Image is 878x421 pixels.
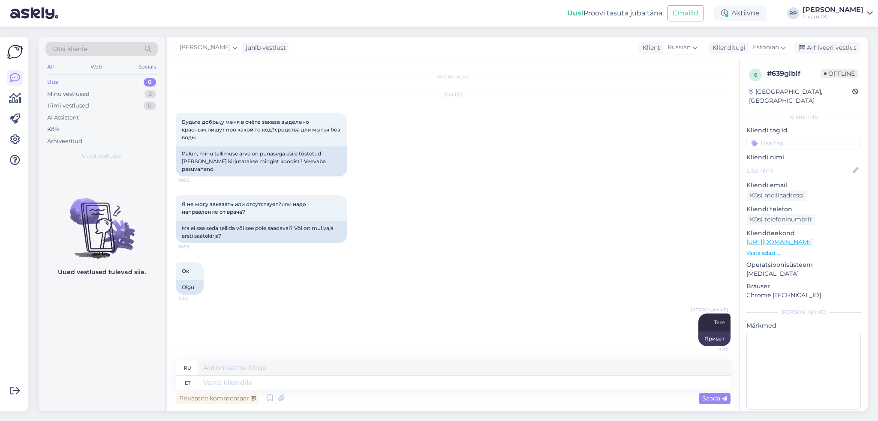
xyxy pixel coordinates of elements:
[753,43,779,52] span: Estonian
[794,42,860,54] div: Arhiveeri vestlus
[767,69,821,79] div: # 639glblf
[182,201,307,215] span: Я не могу заказать или отсутствует?или надо направление от врача?
[47,125,60,134] div: Kõik
[180,43,231,52] span: [PERSON_NAME]
[47,90,90,99] div: Minu vestlused
[53,45,87,54] span: Otsi kliente
[746,190,807,201] div: Küsi meiliaadressi
[82,152,122,160] span: Uued vestlused
[696,346,728,353] span: 11:02
[746,214,815,225] div: Küsi telefoninumbrit
[746,205,861,214] p: Kliendi telefon
[144,90,156,99] div: 2
[144,102,156,110] div: 0
[176,393,259,404] div: Privaatne kommentaar
[182,119,342,140] span: Будьте добры,у меня в счёте заказа выделено красным,пишут про какой то код?средства для мытья без...
[754,72,757,78] span: 6
[7,44,23,60] img: Askly Logo
[803,6,873,20] a: [PERSON_NAME]Invaru OÜ
[691,307,728,313] span: [PERSON_NAME]
[176,91,731,99] div: [DATE]
[567,9,583,17] b: Uus!
[178,244,210,250] span: 10:59
[176,73,731,81] div: Vestlus algas
[746,269,861,278] p: [MEDICAL_DATA]
[746,126,861,135] p: Kliendi tag'id
[746,137,861,149] input: Lisa tag
[667,5,704,21] button: Emailid
[746,153,861,162] p: Kliendi nimi
[178,295,210,302] span: 11:00
[178,177,210,183] span: 10:58
[668,43,691,52] span: Russian
[698,331,731,346] div: Привет
[702,394,727,402] span: Saada
[746,260,861,269] p: Operatsioonisüsteem
[639,43,660,52] div: Klient
[821,69,858,78] span: Offline
[714,319,725,325] span: Tere
[242,43,286,52] div: juhib vestlust
[746,229,861,238] p: Klienditeekond
[803,13,863,20] div: Invaru OÜ
[89,61,104,72] div: Web
[176,221,347,243] div: Ma ei saa seda tellida või see pole saadaval? Või on mul vaja arsti saatekirja?
[182,268,189,274] span: Ок
[47,137,82,146] div: Arhiveeritud
[746,113,861,121] div: Kliendi info
[746,181,861,190] p: Kliendi email
[184,361,191,375] div: ru
[39,183,165,260] img: No chats
[185,376,190,390] div: et
[47,78,58,87] div: Uus
[144,78,156,87] div: 0
[47,102,89,110] div: Tiimi vestlused
[176,280,204,295] div: Olgu
[45,61,55,72] div: All
[746,249,861,257] p: Vaata edasi ...
[176,146,347,176] div: Palun, minu tellimuse arve on punasega esile tõstetud [PERSON_NAME] kirjutatakse mingist koodist?...
[746,291,861,300] p: Chrome [TECHNICAL_ID]
[787,7,799,19] div: RP
[746,321,861,330] p: Märkmed
[746,308,861,316] div: [PERSON_NAME]
[746,238,814,246] a: [URL][DOMAIN_NAME]
[746,282,861,291] p: Brauser
[47,113,79,122] div: AI Assistent
[709,43,746,52] div: Klienditugi
[58,268,146,277] p: Uued vestlused tulevad siia.
[749,87,852,105] div: [GEOGRAPHIC_DATA], [GEOGRAPHIC_DATA]
[803,6,863,13] div: [PERSON_NAME]
[137,61,158,72] div: Socials
[747,166,851,175] input: Lisa nimi
[714,6,767,21] div: Aktiivne
[567,8,664,18] div: Proovi tasuta juba täna:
